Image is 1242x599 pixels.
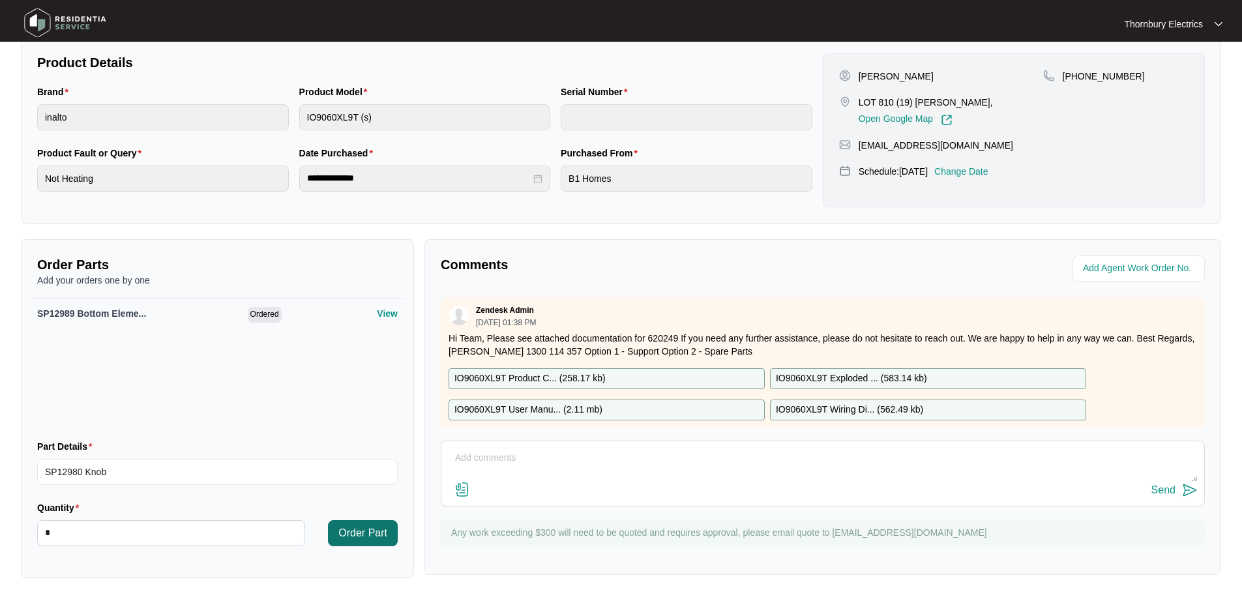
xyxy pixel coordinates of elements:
[1151,482,1198,499] button: Send
[859,139,1013,152] p: [EMAIL_ADDRESS][DOMAIN_NAME]
[299,147,378,160] label: Date Purchased
[934,165,988,178] p: Change Date
[377,307,398,320] p: View
[776,403,923,417] p: IO9060XL9T Wiring Di... ( 562.49 kb )
[839,139,851,151] img: map-pin
[859,165,928,178] p: Schedule: [DATE]
[839,165,851,177] img: map-pin
[561,104,812,130] input: Serial Number
[859,114,953,126] a: Open Google Map
[859,70,934,83] p: [PERSON_NAME]
[37,147,147,160] label: Product Fault or Query
[839,70,851,81] img: user-pin
[1083,261,1197,276] input: Add Agent Work Order No.
[859,96,993,109] p: LOT 810 (19) [PERSON_NAME],
[1043,70,1055,81] img: map-pin
[37,501,84,514] label: Quantity
[1151,484,1175,496] div: Send
[454,372,606,386] p: IO9060XL9T Product C... ( 258.17 kb )
[299,85,373,98] label: Product Model
[37,440,98,453] label: Part Details
[248,307,282,323] span: Ordered
[1124,18,1203,31] p: Thornbury Electrics
[307,171,531,185] input: Date Purchased
[38,521,304,546] input: Quantity
[328,520,398,546] button: Order Part
[37,166,289,192] input: Product Fault or Query
[37,104,289,130] input: Brand
[776,372,927,386] p: IO9060XL9T Exploded ... ( 583.14 kb )
[1063,70,1145,83] p: [PHONE_NUMBER]
[37,274,398,287] p: Add your orders one by one
[1182,482,1198,498] img: send-icon.svg
[449,306,469,325] img: user.svg
[941,114,953,126] img: Link-External
[451,526,1198,539] p: Any work exceeding $300 will need to be quoted and requires approval, please email quote to [EMAI...
[561,85,632,98] label: Serial Number
[299,104,551,130] input: Product Model
[561,147,643,160] label: Purchased From
[37,53,812,72] p: Product Details
[839,96,851,108] img: map-pin
[476,305,534,315] p: Zendesk Admin
[37,459,398,485] input: Part Details
[1215,21,1222,27] img: dropdown arrow
[454,403,602,417] p: IO9060XL9T User Manu... ( 2.11 mb )
[441,256,814,274] p: Comments
[37,256,398,274] p: Order Parts
[454,482,470,497] img: file-attachment-doc.svg
[338,525,387,541] span: Order Part
[37,85,74,98] label: Brand
[37,308,146,319] span: SP12989 Bottom Eleme...
[561,166,812,192] input: Purchased From
[476,319,536,327] p: [DATE] 01:38 PM
[20,3,111,42] img: residentia service logo
[449,332,1197,358] p: Hi Team, Please see attached documentation for 620249 If you need any further assistance, please ...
